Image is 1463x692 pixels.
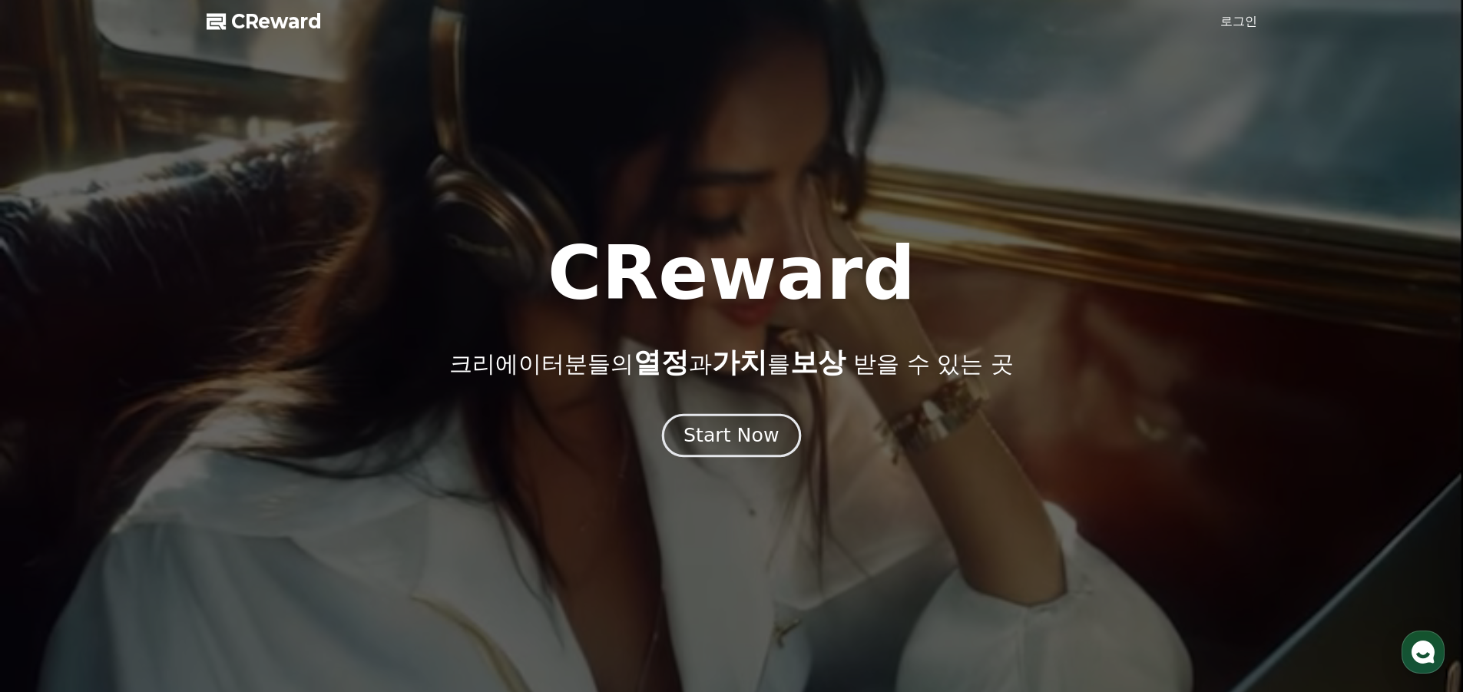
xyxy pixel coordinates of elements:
[790,346,846,378] span: 보상
[198,487,295,525] a: 설정
[101,487,198,525] a: 대화
[712,346,767,378] span: 가치
[665,430,798,445] a: Start Now
[662,413,801,457] button: Start Now
[231,9,322,34] span: CReward
[48,510,58,522] span: 홈
[5,487,101,525] a: 홈
[207,9,322,34] a: CReward
[1220,12,1257,31] a: 로그인
[548,237,915,310] h1: CReward
[634,346,689,378] span: 열정
[141,511,159,523] span: 대화
[237,510,256,522] span: 설정
[449,347,1013,378] p: 크리에이터분들의 과 를 받을 수 있는 곳
[684,422,779,449] div: Start Now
